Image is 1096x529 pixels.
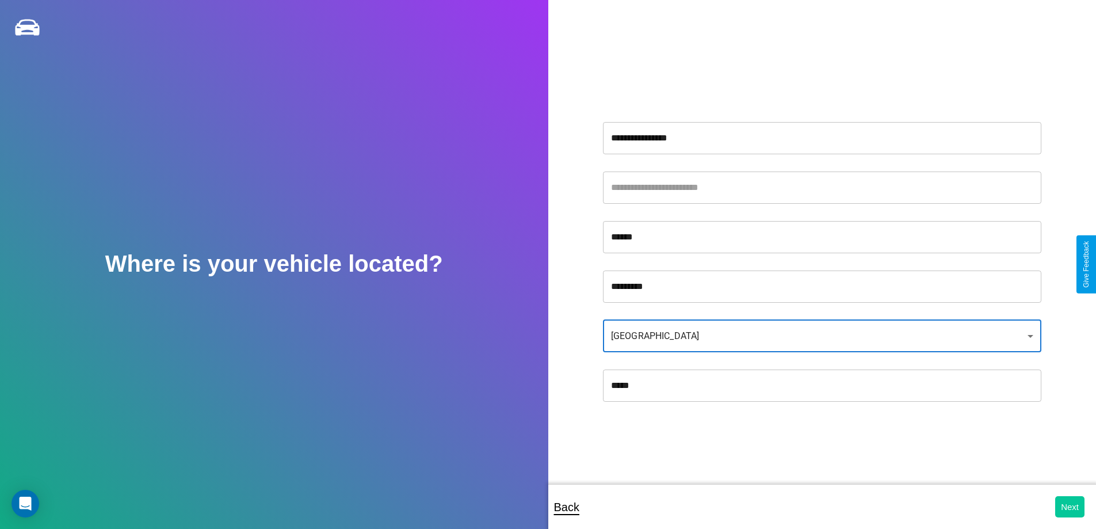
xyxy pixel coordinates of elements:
div: Give Feedback [1082,241,1090,288]
h2: Where is your vehicle located? [105,251,443,277]
div: [GEOGRAPHIC_DATA] [603,320,1041,352]
button: Next [1055,496,1084,517]
p: Back [554,497,579,517]
div: Open Intercom Messenger [12,490,39,517]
